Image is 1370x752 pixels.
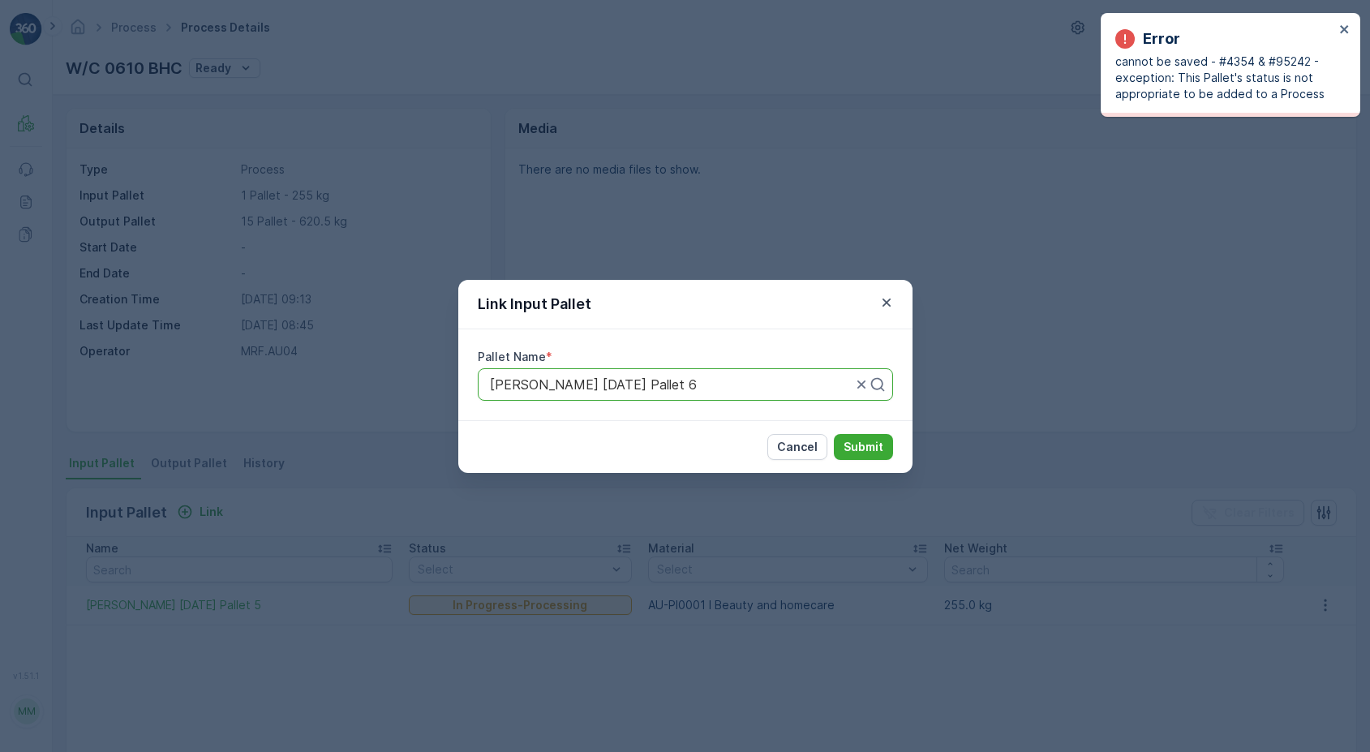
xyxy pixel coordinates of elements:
p: Submit [844,439,883,455]
button: close [1339,23,1351,38]
button: Submit [834,434,893,460]
p: cannot be saved - #4354 & #95242 - exception: This Pallet's status is not appropriate to be added... [1115,54,1334,102]
p: Link Input Pallet [478,293,591,316]
label: Pallet Name [478,350,546,363]
button: Cancel [767,434,827,460]
p: Cancel [777,439,818,455]
p: Error [1143,28,1180,50]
